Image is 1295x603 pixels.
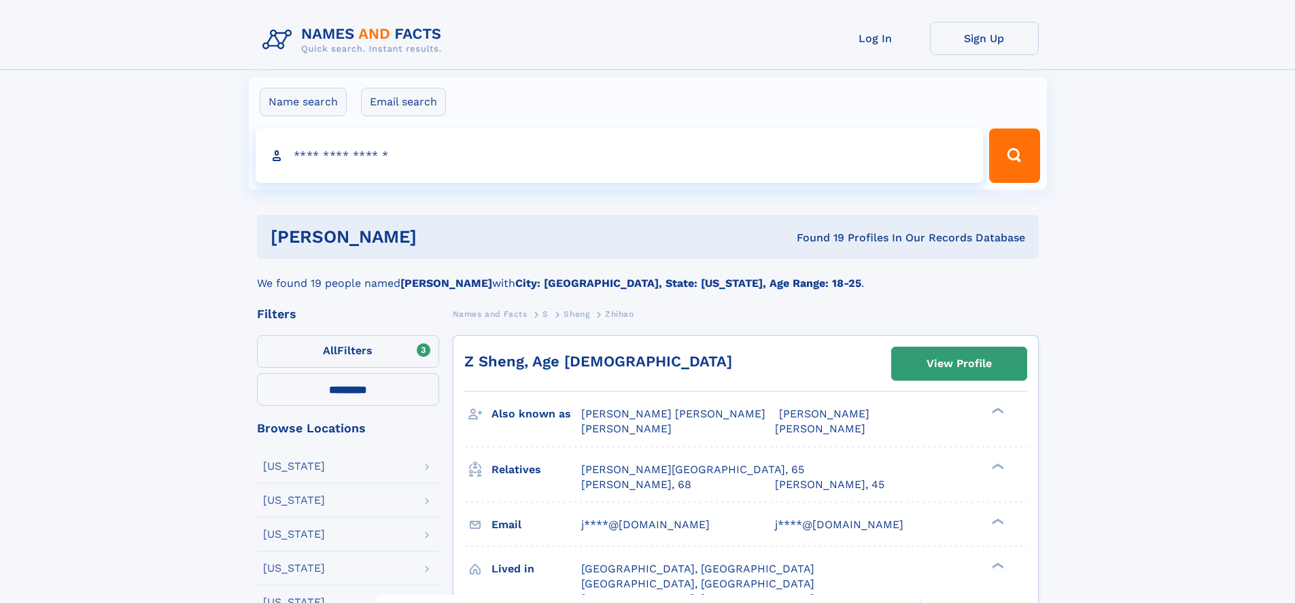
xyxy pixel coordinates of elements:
div: ❯ [988,462,1005,470]
span: All [323,344,337,357]
span: [GEOGRAPHIC_DATA], [GEOGRAPHIC_DATA] [581,562,814,575]
a: [PERSON_NAME][GEOGRAPHIC_DATA], 65 [581,462,804,477]
div: Browse Locations [257,422,439,434]
span: [PERSON_NAME] [581,422,672,435]
h1: [PERSON_NAME] [271,228,607,245]
div: [US_STATE] [263,461,325,472]
input: search input [256,128,984,183]
span: Zhihao [605,309,634,319]
a: S [542,305,549,322]
label: Email search [361,88,446,116]
div: [US_STATE] [263,495,325,506]
span: [PERSON_NAME] [775,422,865,435]
a: [PERSON_NAME], 68 [581,477,691,492]
label: Name search [260,88,347,116]
h3: Email [491,513,581,536]
button: Search Button [989,128,1039,183]
div: ❯ [988,517,1005,526]
h3: Lived in [491,557,581,581]
label: Filters [257,335,439,368]
div: View Profile [927,348,992,379]
div: [US_STATE] [263,563,325,574]
h3: Relatives [491,458,581,481]
a: Sign Up [930,22,1039,55]
img: Logo Names and Facts [257,22,453,58]
span: [PERSON_NAME] [779,407,869,420]
a: View Profile [892,347,1026,380]
a: Names and Facts [453,305,528,322]
h3: Also known as [491,402,581,426]
span: S [542,309,549,319]
b: [PERSON_NAME] [400,277,492,290]
span: [GEOGRAPHIC_DATA], [GEOGRAPHIC_DATA] [581,577,814,590]
div: Filters [257,308,439,320]
div: Found 19 Profiles In Our Records Database [606,230,1025,245]
div: We found 19 people named with . [257,259,1039,292]
a: Log In [821,22,930,55]
div: [US_STATE] [263,529,325,540]
a: Z Sheng, Age [DEMOGRAPHIC_DATA] [464,353,732,370]
span: Sheng [564,309,589,319]
span: [PERSON_NAME] [PERSON_NAME] [581,407,765,420]
div: ❯ [988,407,1005,415]
div: ❯ [988,561,1005,570]
b: City: [GEOGRAPHIC_DATA], State: [US_STATE], Age Range: 18-25 [515,277,861,290]
a: [PERSON_NAME], 45 [775,477,884,492]
a: Sheng [564,305,589,322]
